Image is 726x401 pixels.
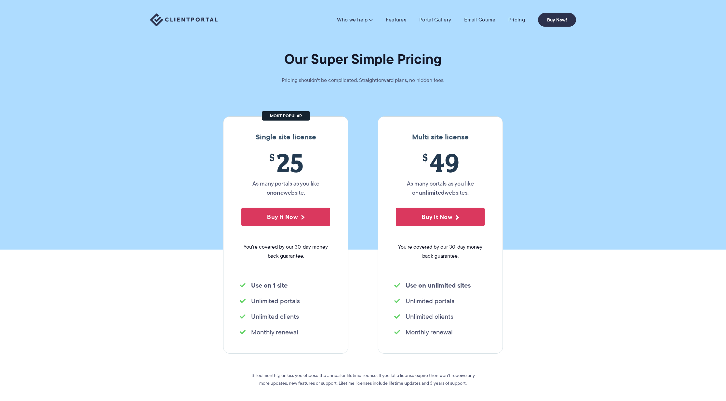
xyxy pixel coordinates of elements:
[419,17,451,23] a: Portal Gallery
[394,312,486,321] li: Unlimited clients
[273,188,284,197] strong: one
[396,179,485,197] p: As many portals as you like on websites.
[240,296,332,305] li: Unlimited portals
[240,328,332,337] li: Monthly renewal
[265,76,461,85] p: Pricing shouldn't be complicated. Straightforward plans, no hidden fees.
[394,296,486,305] li: Unlimited portals
[419,188,445,197] strong: unlimited
[230,133,342,141] h3: Single site license
[241,208,330,226] button: Buy It Now
[508,17,525,23] a: Pricing
[538,13,576,27] a: Buy Now!
[396,242,485,261] span: You're covered by our 30-day money back guarantee.
[396,208,485,226] button: Buy It Now
[241,242,330,261] span: You're covered by our 30-day money back guarantee.
[246,371,480,387] p: Billed monthly, unless you choose the annual or lifetime license. If you let a license expire the...
[406,280,471,290] strong: Use on unlimited sites
[464,17,495,23] a: Email Course
[386,17,406,23] a: Features
[396,148,485,177] span: 49
[241,179,330,197] p: As many portals as you like on website.
[240,312,332,321] li: Unlimited clients
[241,148,330,177] span: 25
[251,280,288,290] strong: Use on 1 site
[337,17,372,23] a: Who we help
[394,328,486,337] li: Monthly renewal
[384,133,496,141] h3: Multi site license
